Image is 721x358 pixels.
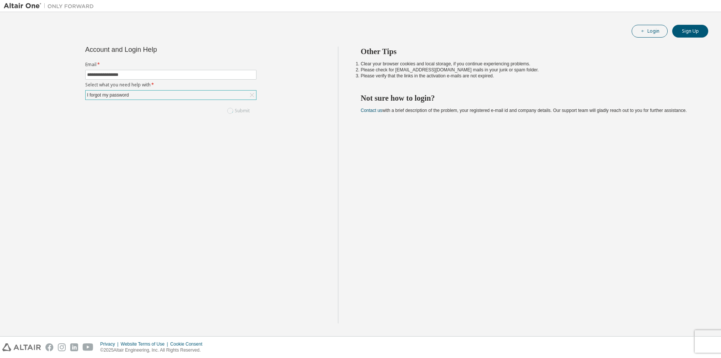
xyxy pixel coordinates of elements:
[100,341,121,347] div: Privacy
[100,347,207,353] p: © 2025 Altair Engineering, Inc. All Rights Reserved.
[4,2,98,10] img: Altair One
[632,25,668,38] button: Login
[361,93,695,103] h2: Not sure how to login?
[83,343,94,351] img: youtube.svg
[2,343,41,351] img: altair_logo.svg
[361,61,695,67] li: Clear your browser cookies and local storage, if you continue experiencing problems.
[58,343,66,351] img: instagram.svg
[361,67,695,73] li: Please check for [EMAIL_ADDRESS][DOMAIN_NAME] mails in your junk or spam folder.
[85,82,256,88] label: Select what you need help with
[86,91,256,100] div: I forgot my password
[85,62,256,68] label: Email
[361,108,382,113] a: Contact us
[86,91,130,99] div: I forgot my password
[85,47,222,53] div: Account and Login Help
[361,73,695,79] li: Please verify that the links in the activation e-mails are not expired.
[70,343,78,351] img: linkedin.svg
[121,341,170,347] div: Website Terms of Use
[170,341,207,347] div: Cookie Consent
[361,47,695,56] h2: Other Tips
[45,343,53,351] img: facebook.svg
[672,25,708,38] button: Sign Up
[361,108,687,113] span: with a brief description of the problem, your registered e-mail id and company details. Our suppo...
